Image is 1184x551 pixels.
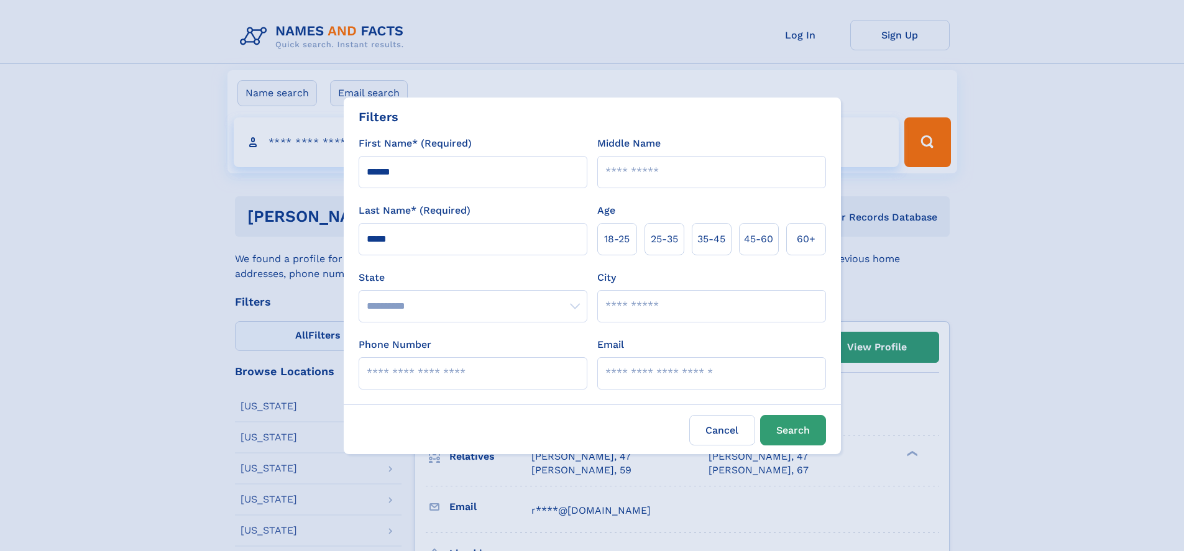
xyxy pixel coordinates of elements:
[359,270,587,285] label: State
[797,232,815,247] span: 60+
[689,415,755,445] label: Cancel
[651,232,678,247] span: 25‑35
[744,232,773,247] span: 45‑60
[359,136,472,151] label: First Name* (Required)
[597,337,624,352] label: Email
[359,337,431,352] label: Phone Number
[697,232,725,247] span: 35‑45
[597,136,661,151] label: Middle Name
[359,203,470,218] label: Last Name* (Required)
[597,203,615,218] label: Age
[760,415,826,445] button: Search
[359,107,398,126] div: Filters
[604,232,630,247] span: 18‑25
[597,270,616,285] label: City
